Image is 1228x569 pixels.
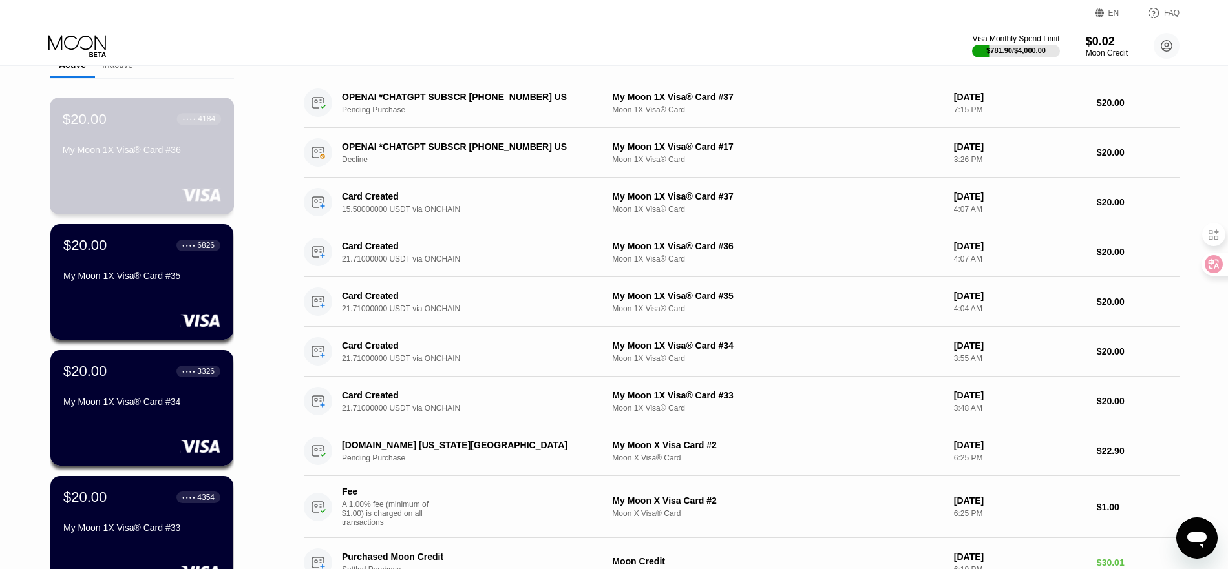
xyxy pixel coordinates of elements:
[954,552,1086,562] div: [DATE]
[63,397,220,407] div: My Moon 1X Visa® Card #34
[342,390,591,400] div: Card Created
[954,155,1086,164] div: 3:26 PM
[342,340,591,351] div: Card Created
[954,440,1086,450] div: [DATE]
[342,254,610,264] div: 21.71000000 USDT via ONCHAIN
[612,92,944,102] div: My Moon 1X Visa® Card #37
[1097,446,1180,456] div: $22.90
[612,556,944,566] div: Moon Credit
[1164,8,1180,17] div: FAQ
[342,291,591,301] div: Card Created
[954,92,1086,102] div: [DATE]
[197,241,215,250] div: 6826
[1095,6,1134,19] div: EN
[1086,48,1128,57] div: Moon Credit
[182,495,195,499] div: ● ● ● ●
[304,227,1180,277] div: Card Created21.71000000 USDT via ONCHAINMy Moon 1X Visa® Card #36Moon 1X Visa® Card[DATE]4:07 AM$...
[1097,502,1180,512] div: $1.00
[612,205,944,214] div: Moon 1X Visa® Card
[612,105,944,114] div: Moon 1X Visa® Card
[342,92,591,102] div: OPENAI *CHATGPT SUBSCR [PHONE_NUMBER] US
[954,404,1086,413] div: 3:48 AM
[342,552,591,562] div: Purchased Moon Credit
[1097,98,1180,108] div: $20.00
[612,191,944,202] div: My Moon 1X Visa® Card #37
[63,237,107,254] div: $20.00
[342,354,610,363] div: 21.71000000 USDT via ONCHAIN
[954,105,1086,114] div: 7:15 PM
[954,141,1086,152] div: [DATE]
[1097,147,1180,158] div: $20.00
[954,354,1086,363] div: 3:55 AM
[612,241,944,251] div: My Moon 1X Visa® Card #36
[954,205,1086,214] div: 4:07 AM
[1134,6,1180,19] div: FAQ
[304,476,1180,538] div: FeeA 1.00% fee (minimum of $1.00) is charged on all transactionsMy Moon X Visa Card #2Moon X Visa...
[1086,35,1128,48] div: $0.02
[1097,247,1180,257] div: $20.00
[63,271,220,281] div: My Moon 1X Visa® Card #35
[342,141,591,152] div: OPENAI *CHATGPT SUBSCR [PHONE_NUMBER] US
[342,241,591,251] div: Card Created
[612,354,944,363] div: Moon 1X Visa® Card
[954,241,1086,251] div: [DATE]
[954,453,1086,462] div: 6:25 PM
[612,304,944,313] div: Moon 1X Visa® Card
[1176,517,1218,559] iframe: 用于启动消息传送窗口的按钮，正在对话
[972,34,1059,43] div: Visa Monthly Spend Limit
[63,489,107,506] div: $20.00
[342,304,610,313] div: 21.71000000 USDT via ONCHAIN
[972,34,1059,57] div: Visa Monthly Spend Limit$781.90/$4,000.00
[1097,396,1180,406] div: $20.00
[63,110,107,127] div: $20.00
[612,254,944,264] div: Moon 1X Visa® Card
[1097,197,1180,207] div: $20.00
[182,369,195,373] div: ● ● ● ●
[612,141,944,152] div: My Moon 1X Visa® Card #17
[342,486,432,497] div: Fee
[612,495,944,506] div: My Moon X Visa Card #2
[342,404,610,413] div: 21.71000000 USDT via ONCHAIN
[342,191,591,202] div: Card Created
[342,155,610,164] div: Decline
[612,390,944,400] div: My Moon 1X Visa® Card #33
[1108,8,1119,17] div: EN
[342,453,610,462] div: Pending Purchase
[1097,296,1180,307] div: $20.00
[1097,346,1180,357] div: $20.00
[612,155,944,164] div: Moon 1X Visa® Card
[986,47,1046,54] div: $781.90 / $4,000.00
[304,277,1180,327] div: Card Created21.71000000 USDT via ONCHAINMy Moon 1X Visa® Card #35Moon 1X Visa® Card[DATE]4:04 AM$...
[50,224,233,340] div: $20.00● ● ● ●6826My Moon 1X Visa® Card #35
[954,304,1086,313] div: 4:04 AM
[612,453,944,462] div: Moon X Visa® Card
[954,254,1086,264] div: 4:07 AM
[50,350,233,466] div: $20.00● ● ● ●3326My Moon 1X Visa® Card #34
[954,509,1086,518] div: 6:25 PM
[182,243,195,247] div: ● ● ● ●
[954,291,1086,301] div: [DATE]
[954,495,1086,506] div: [DATE]
[954,340,1086,351] div: [DATE]
[612,340,944,351] div: My Moon 1X Visa® Card #34
[342,105,610,114] div: Pending Purchase
[50,98,233,214] div: $20.00● ● ● ●4184My Moon 1X Visa® Card #36
[304,128,1180,178] div: OPENAI *CHATGPT SUBSCR [PHONE_NUMBER] USDeclineMy Moon 1X Visa® Card #17Moon 1X Visa® Card[DATE]3...
[1086,35,1128,57] div: $0.02Moon Credit
[612,291,944,301] div: My Moon 1X Visa® Card #35
[954,191,1086,202] div: [DATE]
[197,493,215,502] div: 4354
[612,440,944,450] div: My Moon X Visa Card #2
[63,363,107,380] div: $20.00
[63,145,221,155] div: My Moon 1X Visa® Card #36
[198,114,215,123] div: 4184
[304,178,1180,227] div: Card Created15.50000000 USDT via ONCHAINMy Moon 1X Visa® Card #37Moon 1X Visa® Card[DATE]4:07 AM$...
[612,509,944,518] div: Moon X Visa® Card
[342,500,439,527] div: A 1.00% fee (minimum of $1.00) is charged on all transactions
[304,78,1180,128] div: OPENAI *CHATGPT SUBSCR [PHONE_NUMBER] USPending PurchaseMy Moon 1X Visa® Card #37Moon 1X Visa® Ca...
[1097,557,1180,568] div: $30.01
[612,404,944,413] div: Moon 1X Visa® Card
[954,390,1086,400] div: [DATE]
[183,117,196,121] div: ● ● ● ●
[63,522,220,533] div: My Moon 1X Visa® Card #33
